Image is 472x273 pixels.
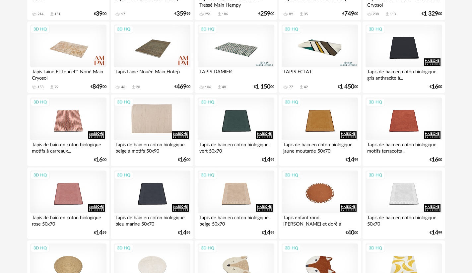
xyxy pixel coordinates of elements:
[264,158,270,162] span: 14
[282,244,301,252] div: 3D HQ
[366,140,442,154] div: Tapis de bain en coton biologique motifs terracotta...
[31,25,50,34] div: 3D HQ
[198,213,274,227] div: Tapis de bain en coton biologique beige 50x70
[27,168,109,239] a: 3D HQ Tapis de bain en coton biologique rose 50x70 €1499
[94,12,106,16] div: € 00
[346,158,358,162] div: € 99
[195,22,277,93] a: 3D HQ TAPIS DAMIER 106 Download icon 48 €1 15000
[30,140,106,154] div: Tapis de bain en coton biologique motifs à carreaux...
[114,244,133,252] div: 3D HQ
[180,231,186,235] span: 14
[49,12,54,17] span: Download icon
[198,171,217,179] div: 3D HQ
[195,168,277,239] a: 3D HQ Tapis de bain en coton biologique beige 50x70 €1499
[264,231,270,235] span: 14
[346,231,358,235] div: € 00
[363,168,445,239] a: 3D HQ Tapis de bain en coton biologique 50x70 €1499
[366,213,442,227] div: Tapis de bain en coton biologique 50x70
[31,244,50,252] div: 3D HQ
[342,12,358,16] div: € 00
[348,158,354,162] span: 14
[432,158,438,162] span: 16
[373,12,379,17] div: 238
[31,171,50,179] div: 3D HQ
[222,85,226,90] div: 48
[114,213,190,227] div: Tapis de bain en coton biologique bleu marine 50x70
[93,85,102,89] span: 849
[262,231,274,235] div: € 99
[114,171,133,179] div: 3D HQ
[254,85,274,89] div: € 00
[111,168,193,239] a: 3D HQ Tapis de bain en coton biologique bleu marine 50x70 €1499
[205,85,211,90] div: 106
[198,244,217,252] div: 3D HQ
[176,85,186,89] span: 469
[363,95,445,166] a: 3D HQ Tapis de bain en coton biologique motifs terracotta... €1600
[260,12,270,16] span: 259
[27,22,109,93] a: 3D HQ Tapis Laine Et Tencel™ Noué Main Cryosol 153 Download icon 79 €84900
[205,12,211,17] div: 251
[96,231,102,235] span: 14
[37,12,43,17] div: 214
[363,22,445,93] a: 3D HQ Tapis de bain en coton biologique gris anthracite à... €1600
[94,158,106,162] div: € 00
[338,85,358,89] div: € 00
[114,25,133,34] div: 3D HQ
[366,67,442,81] div: Tapis de bain en coton biologique gris anthracite à...
[114,67,190,81] div: Tapis Laine Nouée Main Hotep
[424,12,438,16] span: 1 329
[114,140,190,154] div: Tapis de bain en coton biologique beige à motifs 50x90
[96,158,102,162] span: 16
[366,98,385,106] div: 3D HQ
[289,85,293,90] div: 77
[430,85,442,89] div: € 00
[282,98,301,106] div: 3D HQ
[176,12,186,16] span: 359
[340,85,354,89] span: 1 450
[432,85,438,89] span: 16
[366,25,385,34] div: 3D HQ
[430,231,442,235] div: € 99
[174,12,190,16] div: € 99
[222,12,228,17] div: 186
[49,85,54,90] span: Download icon
[304,85,308,90] div: 42
[432,231,438,235] span: 14
[282,67,358,81] div: TAPIS ECLAT
[54,12,60,17] div: 151
[37,85,43,90] div: 153
[31,98,50,106] div: 3D HQ
[390,12,396,17] div: 113
[121,12,125,17] div: 17
[279,168,361,239] a: 3D HQ Tapis enfant rond [PERSON_NAME] et doré à pompons D110 €4000
[430,158,442,162] div: € 00
[366,171,385,179] div: 3D HQ
[282,213,358,227] div: Tapis enfant rond [PERSON_NAME] et doré à pompons D110
[279,22,361,93] a: 3D HQ TAPIS ECLAT 77 Download icon 42 €1 45000
[30,213,106,227] div: Tapis de bain en coton biologique rose 50x70
[366,244,385,252] div: 3D HQ
[299,85,304,90] span: Download icon
[111,95,193,166] a: 3D HQ Tapis de bain en coton biologique beige à motifs 50x90 €1600
[131,85,136,90] span: Download icon
[91,85,106,89] div: € 00
[348,231,354,235] span: 40
[195,95,277,166] a: 3D HQ Tapis de bain en coton biologique vert 50x70 €1499
[136,85,140,90] div: 20
[121,85,125,90] div: 46
[54,85,58,90] div: 79
[256,85,270,89] span: 1 150
[304,12,308,17] div: 35
[96,12,102,16] span: 39
[289,12,293,17] div: 89
[217,12,222,17] span: Download icon
[279,95,361,166] a: 3D HQ Tapis de bain en coton biologique jaune moutarde 50x70 €1499
[262,158,274,162] div: € 99
[114,98,133,106] div: 3D HQ
[299,12,304,17] span: Download icon
[217,85,222,90] span: Download icon
[282,140,358,154] div: Tapis de bain en coton biologique jaune moutarde 50x70
[178,231,190,235] div: € 99
[198,67,274,81] div: TAPIS DAMIER
[111,22,193,93] a: 3D HQ Tapis Laine Nouée Main Hotep 46 Download icon 20 €46900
